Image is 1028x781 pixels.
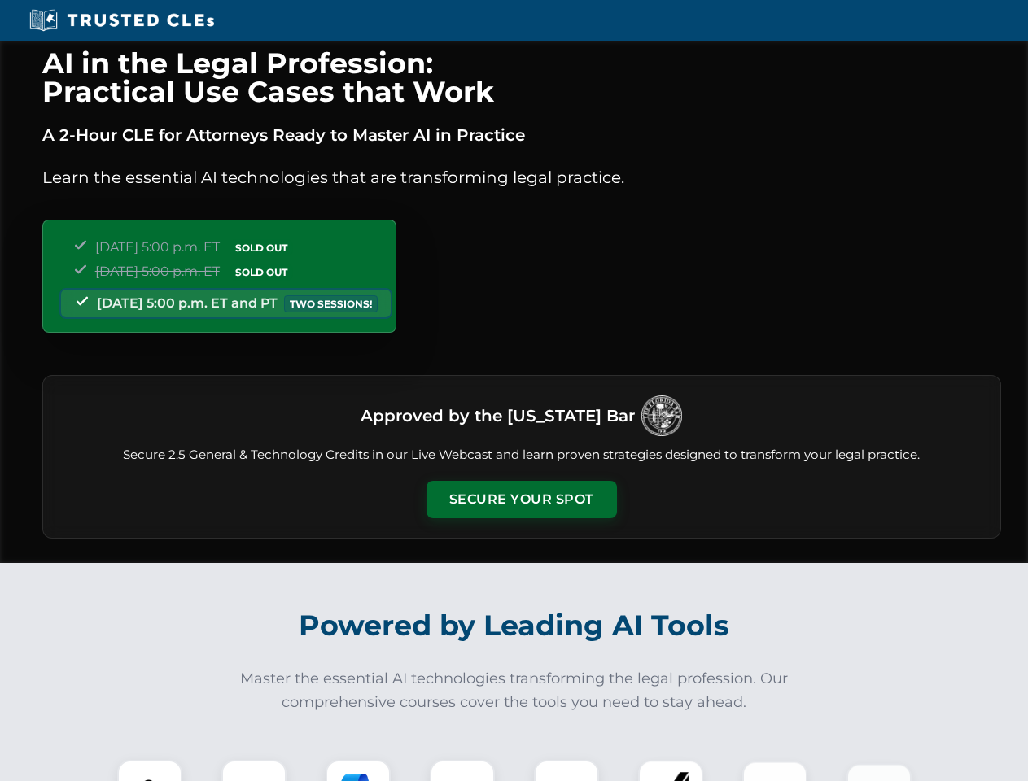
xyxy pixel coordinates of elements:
p: A 2-Hour CLE for Attorneys Ready to Master AI in Practice [42,122,1001,148]
img: Trusted CLEs [24,8,219,33]
span: [DATE] 5:00 p.m. ET [95,264,220,279]
span: [DATE] 5:00 p.m. ET [95,239,220,255]
p: Learn the essential AI technologies that are transforming legal practice. [42,164,1001,190]
button: Secure Your Spot [427,481,617,518]
p: Secure 2.5 General & Technology Credits in our Live Webcast and learn proven strategies designed ... [63,446,981,465]
span: SOLD OUT [230,239,293,256]
span: SOLD OUT [230,264,293,281]
h1: AI in the Legal Profession: Practical Use Cases that Work [42,49,1001,106]
img: Logo [641,395,682,436]
h3: Approved by the [US_STATE] Bar [361,401,635,430]
h2: Powered by Leading AI Tools [63,597,965,654]
p: Master the essential AI technologies transforming the legal profession. Our comprehensive courses... [230,667,799,714]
